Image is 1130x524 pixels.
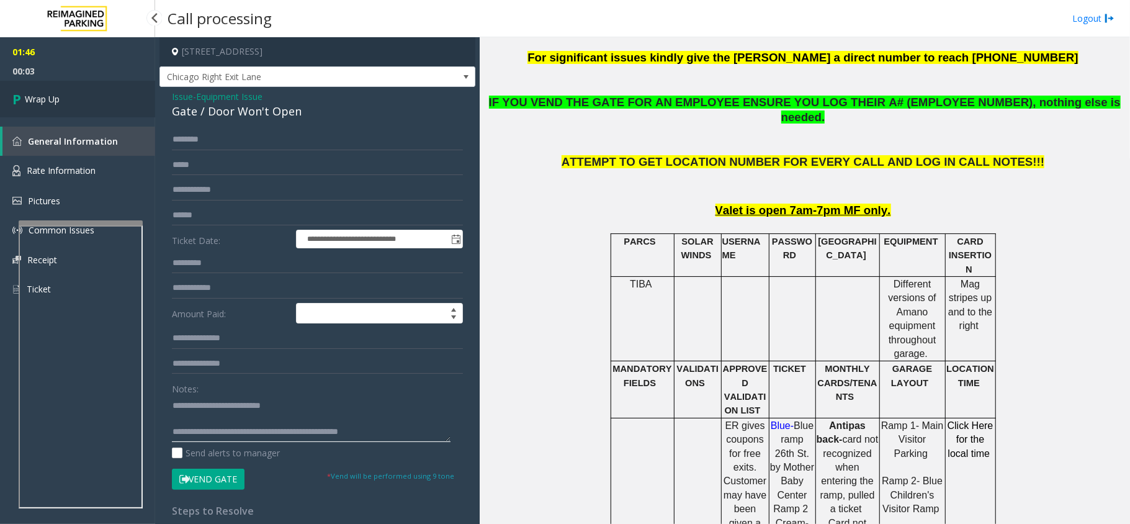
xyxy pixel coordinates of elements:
img: 'icon' [12,197,22,205]
span: TIBA [630,279,652,289]
span: PASSWORD [772,237,812,260]
span: Increase value [445,304,462,314]
img: 'icon' [12,137,22,146]
span: [GEOGRAPHIC_DATA] [818,237,876,260]
span: PARCS [624,237,655,246]
span: Click Here for the local time [948,420,993,459]
a: Logout [1072,12,1114,25]
span: SOLAR WINDS [681,237,714,260]
img: 'icon' [12,165,20,176]
span: Issue [172,90,193,103]
span: USERNAME [722,237,761,260]
label: Notes: [172,378,199,395]
small: Vend will be performed using 9 tone [327,471,454,481]
h3: Call processing [161,3,278,34]
span: MANDATORY FIELDS [613,364,672,387]
span: - [193,91,262,102]
span: Ramp 1- Main Visitor Parking [881,420,943,459]
span: IF YOU VEND THE GATE FOR AN EMPLOYEE ENSURE YOU LOG THEIR A# (EMPLOYEE NUMBER), nothing else is n... [489,96,1121,124]
span: Valet is open 7am-7pm MF only. [715,204,891,217]
h4: Steps to Resolve [172,505,463,517]
span: Different versions of Amano equipment throughout garage [888,279,936,359]
span: Decrease value [445,314,462,323]
span: MONTHLY CARDS/TENANTS [818,364,877,402]
img: 'icon' [12,284,20,295]
span: For significant issues kindly give the [PERSON_NAME] a direct number to reach [PHONE_NUMBER] [527,51,1078,64]
img: 'icon' [12,256,21,264]
img: 'icon' [12,225,22,235]
span: General Information [28,135,118,147]
span: . [822,111,825,124]
span: Mag stripes up and to the right [948,279,992,331]
span: APPROVED VALIDATION LIST [723,364,768,415]
span: ATTEMPT TO GET LOCATION NUMBER FOR EVERY CALL AND LOG IN CALL NOTES!!! [562,155,1044,168]
img: logout [1105,12,1114,25]
span: Blue- [771,420,794,431]
span: Equipment Issue [196,90,262,103]
span: Ramp 2- Blue Children's Visitor Ramp [882,476,943,514]
a: General Information [2,127,155,156]
span: TICKET [773,364,806,374]
span: Wrap Up [25,93,60,106]
span: Blue ramp 26th St. by Mother Baby Center Ramp 2 [770,420,814,514]
h4: [STREET_ADDRESS] [159,37,475,66]
span: Pictures [28,195,60,207]
a: Click Here for the local time [948,421,993,459]
label: Send alerts to manager [172,446,280,459]
span: Antipas back- [817,420,866,445]
span: Rate Information [27,165,96,176]
span: EQUIPMENT [884,237,938,246]
span: . [925,348,928,359]
div: Gate / Door Won't Open [172,103,463,120]
span: card not recognized when entering the ramp, pulled a ticket [820,434,879,514]
span: Toggle popup [449,230,462,248]
label: Ticket Date: [169,230,293,248]
span: LOCATION TIME [946,364,994,387]
span: VALIDATIONS [676,364,719,387]
span: Chicago Right Exit Lane [160,67,412,87]
label: Amount Paid: [169,303,293,324]
span: CARD INSERTION [949,237,992,274]
span: GARAGE LAYOUT [891,364,932,387]
button: Vend Gate [172,469,244,490]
